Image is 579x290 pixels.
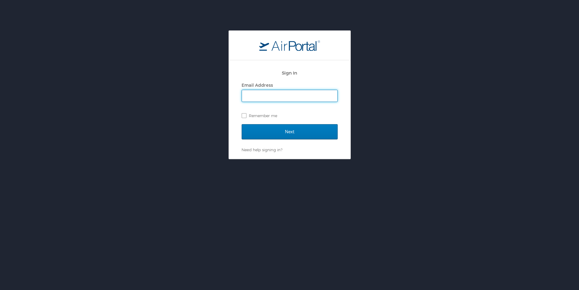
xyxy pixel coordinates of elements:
label: Remember me [242,111,338,120]
input: Next [242,124,338,139]
h2: Sign In [242,69,338,76]
a: Need help signing in? [242,147,282,152]
img: logo [259,40,320,51]
label: Email Address [242,82,273,88]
